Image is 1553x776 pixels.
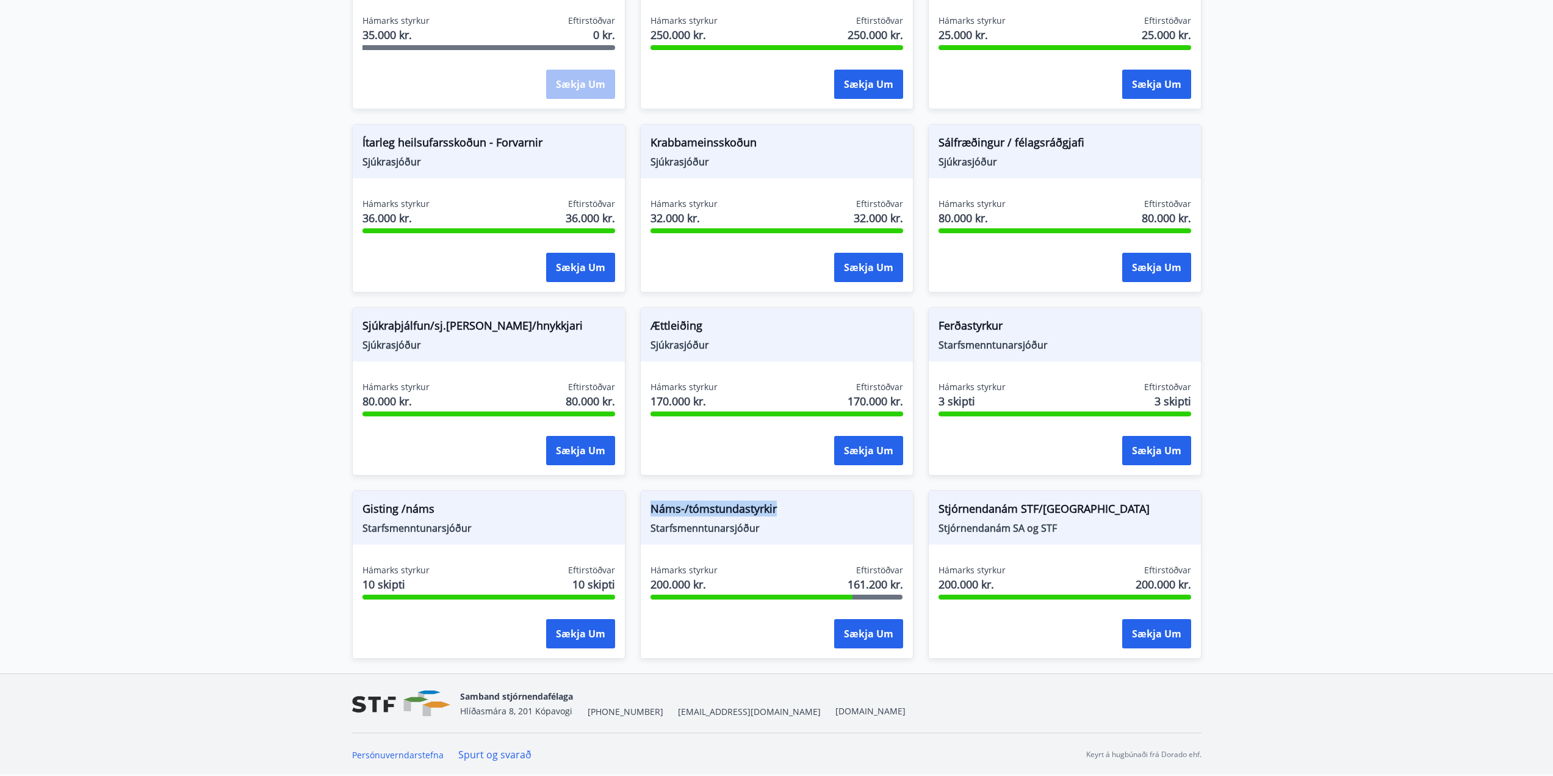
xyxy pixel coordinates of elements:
[362,198,430,210] span: Hámarks styrkur
[650,27,718,43] span: 250.000 kr.
[856,564,903,576] span: Eftirstöðvar
[1122,70,1191,99] button: Sækja um
[650,501,903,521] span: Náms-/tómstundastyrkir
[566,210,615,226] span: 36.000 kr.
[362,564,430,576] span: Hámarks styrkur
[848,393,903,409] span: 170.000 kr.
[650,210,718,226] span: 32.000 kr.
[362,155,615,169] span: Sjúkrasjóður
[546,436,615,465] button: Sækja um
[650,198,718,210] span: Hámarks styrkur
[362,576,430,592] span: 10 skipti
[834,70,903,99] button: Sækja um
[650,381,718,393] span: Hámarks styrkur
[362,317,615,338] span: Sjúkraþjálfun/sj.[PERSON_NAME]/hnykkjari
[650,155,903,169] span: Sjúkrasjóður
[566,393,615,409] span: 80.000 kr.
[939,15,1006,27] span: Hámarks styrkur
[1144,15,1191,27] span: Eftirstöðvar
[588,706,663,718] span: [PHONE_NUMBER]
[939,501,1191,521] span: Stjórnendanám STF/[GEOGRAPHIC_DATA]
[939,338,1191,352] span: Starfsmenntunarsjóður
[362,210,430,226] span: 36.000 kr.
[546,619,615,648] button: Sækja um
[460,691,573,702] span: Samband stjórnendafélaga
[939,393,1006,409] span: 3 skipti
[1122,619,1191,648] button: Sækja um
[1142,27,1191,43] span: 25.000 kr.
[572,576,615,592] span: 10 skipti
[650,15,718,27] span: Hámarks styrkur
[848,576,903,592] span: 161.200 kr.
[939,155,1191,169] span: Sjúkrasjóður
[1142,210,1191,226] span: 80.000 kr.
[834,253,903,282] button: Sækja um
[650,317,903,338] span: Ættleiðing
[362,15,430,27] span: Hámarks styrkur
[362,134,615,155] span: Ítarleg heilsufarsskoðun - Forvarnir
[650,521,903,535] span: Starfsmenntunarsjóður
[939,381,1006,393] span: Hámarks styrkur
[856,198,903,210] span: Eftirstöðvar
[458,748,531,761] a: Spurt og svarað
[1144,381,1191,393] span: Eftirstöðvar
[1122,436,1191,465] button: Sækja um
[1144,564,1191,576] span: Eftirstöðvar
[1144,198,1191,210] span: Eftirstöðvar
[1122,253,1191,282] button: Sækja um
[568,564,615,576] span: Eftirstöðvar
[939,210,1006,226] span: 80.000 kr.
[939,198,1006,210] span: Hámarks styrkur
[939,521,1191,535] span: Stjórnendanám SA og STF
[593,27,615,43] span: 0 kr.
[650,134,903,155] span: Krabbameinsskoðun
[650,338,903,352] span: Sjúkrasjóður
[362,338,615,352] span: Sjúkrasjóður
[834,436,903,465] button: Sækja um
[362,393,430,409] span: 80.000 kr.
[568,198,615,210] span: Eftirstöðvar
[939,134,1191,155] span: Sálfræðingur / félagsráðgjafi
[939,27,1006,43] span: 25.000 kr.
[568,15,615,27] span: Eftirstöðvar
[1136,576,1191,592] span: 200.000 kr.
[939,317,1191,338] span: Ferðastyrkur
[939,564,1006,576] span: Hámarks styrkur
[650,393,718,409] span: 170.000 kr.
[362,381,430,393] span: Hámarks styrkur
[362,501,615,521] span: Gisting /náms
[834,619,903,648] button: Sækja um
[352,749,444,761] a: Persónuverndarstefna
[460,705,572,717] span: Hlíðasmára 8, 201 Kópavogi
[854,210,903,226] span: 32.000 kr.
[856,381,903,393] span: Eftirstöðvar
[835,705,906,717] a: [DOMAIN_NAME]
[362,521,615,535] span: Starfsmenntunarsjóður
[568,381,615,393] span: Eftirstöðvar
[546,253,615,282] button: Sækja um
[352,691,450,717] img: vjCaq2fThgY3EUYqSgpjEiBg6WP39ov69hlhuPVN.png
[848,27,903,43] span: 250.000 kr.
[856,15,903,27] span: Eftirstöðvar
[939,576,1006,592] span: 200.000 kr.
[650,564,718,576] span: Hámarks styrkur
[678,706,821,718] span: [EMAIL_ADDRESS][DOMAIN_NAME]
[1155,393,1191,409] span: 3 skipti
[362,27,430,43] span: 35.000 kr.
[1086,749,1202,760] p: Keyrt á hugbúnaði frá Dorado ehf.
[650,576,718,592] span: 200.000 kr.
